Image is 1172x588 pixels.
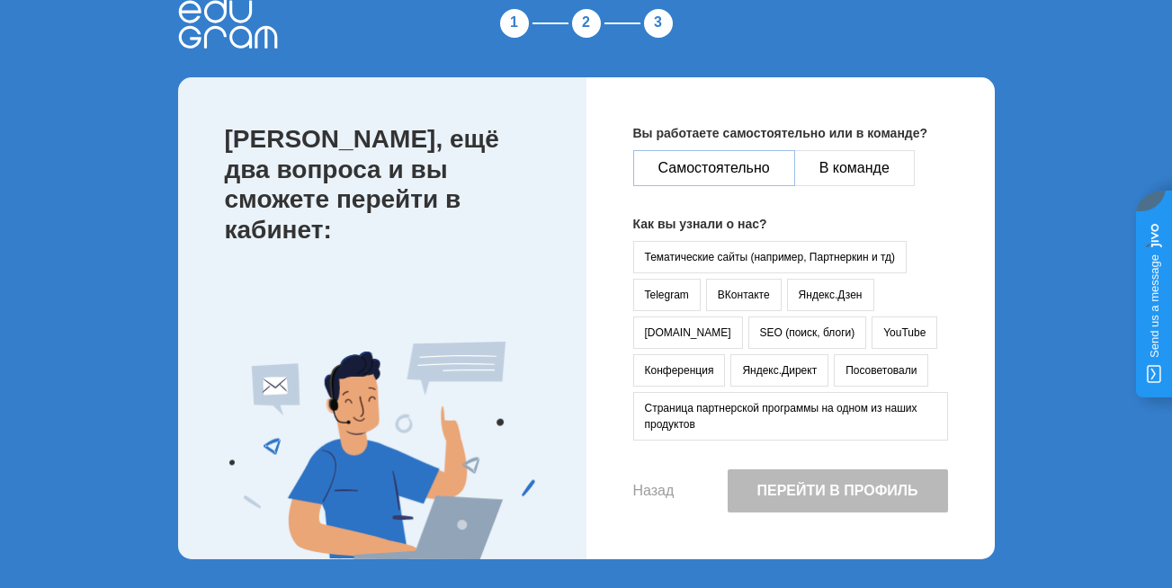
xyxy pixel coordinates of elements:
button: Перейти в профиль [728,469,948,512]
p: Как вы узнали о нас? [633,215,948,234]
button: Telegram [633,279,701,311]
button: SEO (поиск, блоги) [748,316,867,349]
button: Яндекс.Директ [730,354,828,387]
div: 2 [568,5,604,41]
button: В команде [794,150,915,186]
button: ВКонтакте [706,279,782,311]
p: [PERSON_NAME], ещё два вопроса и вы сможете перейти в кабинет: [225,124,550,245]
div: 3 [640,5,676,41]
button: [DOMAIN_NAME] [633,316,743,349]
p: Вы работаете самостоятельно или в команде? [633,124,948,143]
button: Конференция [633,354,726,387]
button: Страница партнерской программы на одном из наших продуктов [633,392,948,441]
button: Назад [633,483,675,499]
img: Expert Image [229,342,535,559]
div: 1 [497,5,532,41]
button: Самостоятельно [633,150,795,186]
button: Посоветовали [834,354,928,387]
button: Яндекс.Дзен [787,279,874,311]
button: Тематические сайты (например, Партнеркин и тд) [633,241,908,273]
button: YouTube [872,316,937,349]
